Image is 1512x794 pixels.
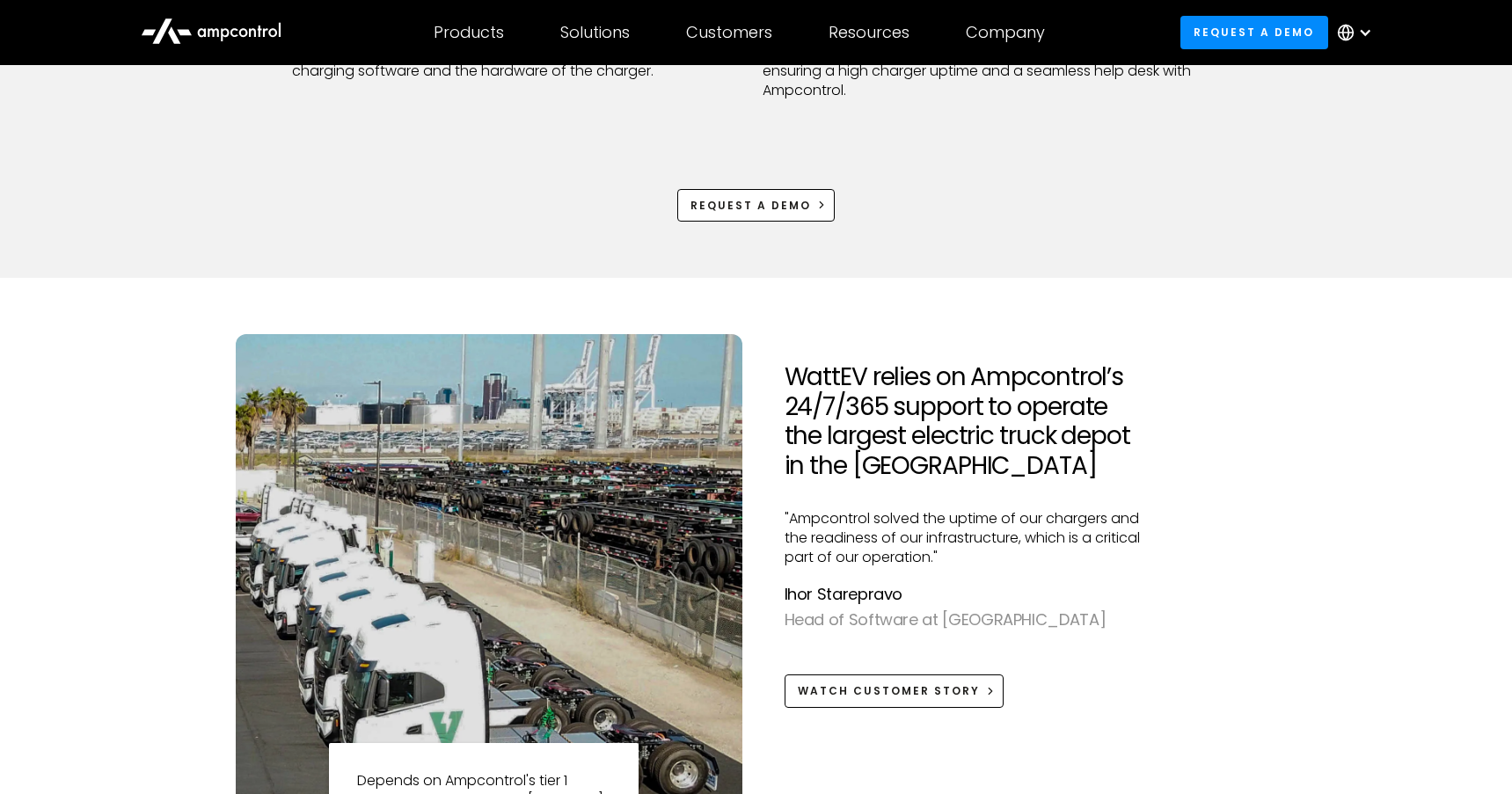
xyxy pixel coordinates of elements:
div: Resources [829,23,909,42]
div: Ihor Starepravo [785,582,1162,608]
a: Request a demo [1180,16,1328,48]
div: Watch Customer Story [798,683,980,699]
p: Receive exceptional reviews from drivers and customers by ensuring a high charger uptime and a se... [763,42,1221,101]
div: Solutions [560,23,630,42]
a: Watch Customer Story [785,674,1004,707]
h2: WattEV relies on Ampcontrol’s 24/7/365 support to operate the largest electric truck depot in the... [785,362,1162,480]
div: Company [966,23,1045,42]
div: Request a demo [690,198,811,214]
div: Customers [686,23,772,42]
div: Head of Software at [GEOGRAPHIC_DATA] [785,608,1162,633]
p: "Ampcontrol solved the uptime of our chargers and the readiness of our infrastructure, which is a... [785,509,1162,568]
div: Products [434,23,504,42]
a: Request a demo [677,189,836,222]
